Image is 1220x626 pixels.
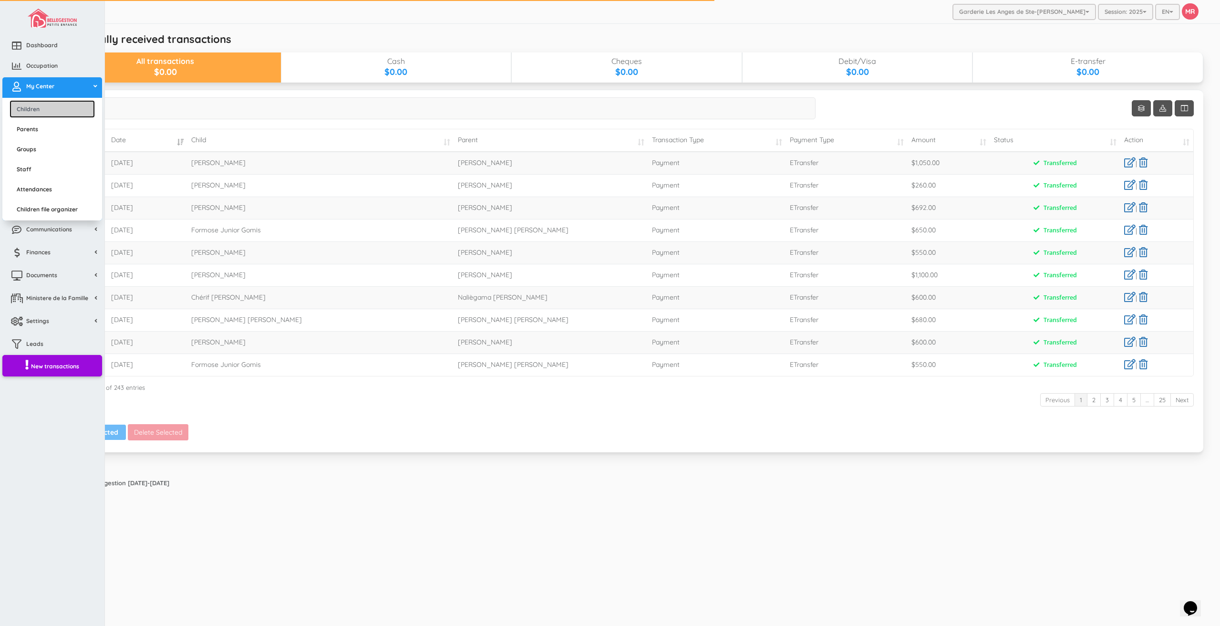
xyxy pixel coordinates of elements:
[1120,152,1193,174] td: |
[1025,336,1085,349] span: Transferred
[648,331,786,354] td: Payment
[786,309,908,331] td: ETransfer
[1180,588,1210,616] iframe: chat widget
[60,97,816,119] input: Search...
[454,152,648,174] td: [PERSON_NAME]
[281,57,511,66] div: Cash
[454,286,648,309] td: Naliègama [PERSON_NAME]
[191,226,261,234] span: Formose Junior Gomis
[2,220,102,241] a: Communications
[1025,292,1085,304] span: Transferred
[191,158,246,167] span: [PERSON_NAME]
[107,264,187,286] td: [DATE]
[107,197,187,219] td: [DATE]
[107,152,187,174] td: [DATE]
[454,174,648,197] td: [PERSON_NAME]
[128,424,188,440] button: Delete Selected
[281,66,511,78] div: $0.00
[454,309,648,331] td: [PERSON_NAME] [PERSON_NAME]
[648,354,786,376] td: Payment
[191,315,302,324] span: [PERSON_NAME] [PERSON_NAME]
[50,479,169,487] strong: Copyright © Bellegestion [DATE]-[DATE]
[1025,314,1085,327] span: Transferred
[1025,202,1085,215] span: Transferred
[26,41,58,49] span: Dashboard
[454,197,648,219] td: [PERSON_NAME]
[2,77,102,98] a: My Center
[786,129,908,152] td: Payment Type: activate to sort column ascending
[454,219,648,241] td: [PERSON_NAME] [PERSON_NAME]
[454,129,648,152] td: Parent: activate to sort column ascending
[191,203,246,212] span: [PERSON_NAME]
[454,241,648,264] td: [PERSON_NAME]
[26,62,58,70] span: Occupation
[50,57,281,66] div: All transactions
[107,331,187,354] td: [DATE]
[786,152,908,174] td: ETransfer
[454,331,648,354] td: [PERSON_NAME]
[1120,219,1193,241] td: |
[1120,129,1193,152] td: Action: activate to sort column ascending
[1120,354,1193,376] td: |
[1120,309,1193,331] td: |
[2,243,102,264] a: Finances
[191,293,266,302] span: Chérif [PERSON_NAME]
[648,309,786,331] td: Payment
[648,219,786,241] td: Payment
[1075,393,1087,407] a: 1
[786,197,908,219] td: ETransfer
[1025,269,1085,282] span: Transferred
[2,335,102,355] a: Leads
[1040,393,1075,407] a: Previous
[908,241,990,264] td: $550.00
[648,152,786,174] td: Payment
[2,36,102,57] a: Dashboard
[786,219,908,241] td: ETransfer
[1120,174,1193,197] td: |
[1100,393,1114,407] a: 3
[50,66,281,78] div: $0.00
[60,379,1194,392] div: Showing 1 to 10 of 243 entries
[1025,247,1085,260] span: Transferred
[648,264,786,286] td: Payment
[107,129,187,152] td: Date: activate to sort column ascending
[908,197,990,219] td: $692.00
[648,197,786,219] td: Payment
[107,219,187,241] td: [DATE]
[908,309,990,331] td: $680.00
[786,241,908,264] td: ETransfer
[1025,359,1085,372] span: Transferred
[28,9,76,28] img: image
[908,331,990,354] td: $600.00
[191,360,261,369] span: Formose Junior Gomis
[1025,179,1085,192] span: Transferred
[107,241,187,264] td: [DATE]
[786,174,908,197] td: ETransfer
[31,362,79,370] span: New transactions
[454,264,648,286] td: [PERSON_NAME]
[786,286,908,309] td: ETransfer
[10,200,95,218] a: Children file organizer
[26,271,57,279] span: Documents
[187,129,455,152] td: Child: activate to sort column ascending
[1025,157,1085,170] span: Transferred
[26,294,88,302] span: Ministere de la Famille
[26,82,54,90] span: My Center
[107,309,187,331] td: [DATE]
[2,355,102,376] a: New transactions
[1127,393,1141,407] a: 5
[786,331,908,354] td: ETransfer
[786,354,908,376] td: ETransfer
[2,266,102,287] a: Documents
[908,219,990,241] td: $650.00
[2,289,102,310] a: Ministere de la Famille
[48,33,231,45] h5: Automatically received transactions
[648,174,786,197] td: Payment
[26,340,43,348] span: Leads
[648,241,786,264] td: Payment
[648,286,786,309] td: Payment
[10,100,95,118] a: Children
[512,57,742,66] div: Cheques
[908,354,990,376] td: $550.00
[191,271,246,279] span: [PERSON_NAME]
